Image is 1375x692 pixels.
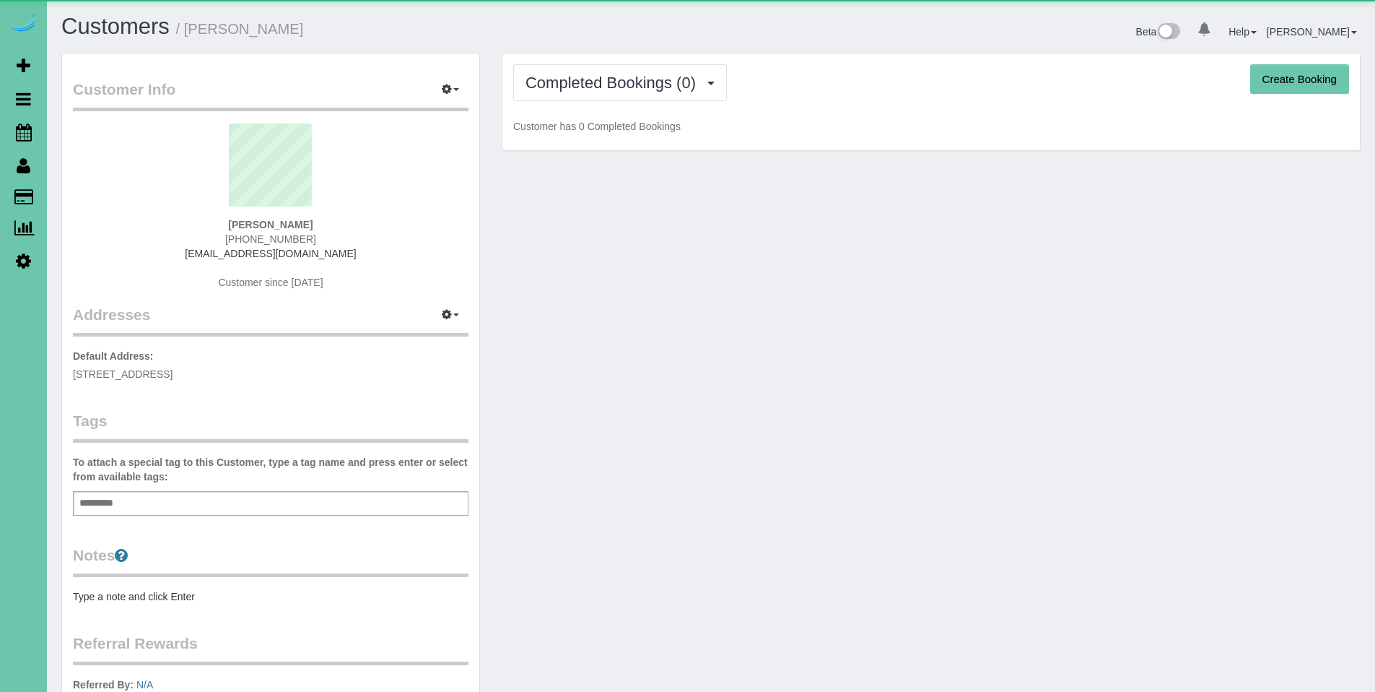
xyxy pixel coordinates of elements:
[1267,26,1357,38] a: [PERSON_NAME]
[225,233,316,245] span: [PHONE_NUMBER]
[73,678,134,692] label: Referred By:
[73,545,468,577] legend: Notes
[513,119,1349,134] p: Customer has 0 Completed Bookings
[73,368,173,380] span: [STREET_ADDRESS]
[136,679,153,691] a: N/A
[73,410,468,443] legend: Tags
[9,14,38,35] img: Automaid Logo
[525,74,703,92] span: Completed Bookings (0)
[73,633,468,665] legend: Referral Rewards
[185,248,356,259] a: [EMAIL_ADDRESS][DOMAIN_NAME]
[218,277,323,288] span: Customer since [DATE]
[73,79,468,111] legend: Customer Info
[513,64,727,101] button: Completed Bookings (0)
[61,14,170,39] a: Customers
[176,21,304,37] small: / [PERSON_NAME]
[1228,26,1257,38] a: Help
[228,219,313,230] strong: [PERSON_NAME]
[1136,26,1181,38] a: Beta
[73,349,154,363] label: Default Address:
[1250,64,1349,95] button: Create Booking
[73,589,468,604] pre: Type a note and click Enter
[73,455,468,484] label: To attach a special tag to this Customer, type a tag name and press enter or select from availabl...
[1156,23,1180,42] img: New interface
